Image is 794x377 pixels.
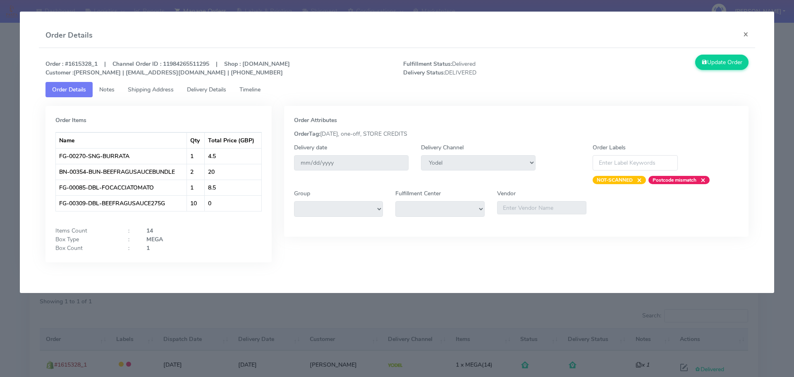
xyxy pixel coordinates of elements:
[294,143,327,152] label: Delivery date
[45,60,290,77] strong: Order : #1615328_1 | Channel Order ID : 11984265511295 | Shop : [DOMAIN_NAME] [PERSON_NAME] | [EM...
[56,148,187,164] td: FG-00270-SNG-BURRATA
[49,244,122,252] div: Box Count
[205,180,261,195] td: 8.5
[421,143,464,152] label: Delivery Channel
[49,235,122,244] div: Box Type
[45,69,74,77] strong: Customer :
[593,143,626,152] label: Order Labels
[397,60,576,77] span: Delivered DELIVERED
[597,177,633,183] strong: NOT-SCANNED
[205,195,261,211] td: 0
[146,244,150,252] strong: 1
[56,164,187,180] td: BN-00354-BUN-BEEFRAGUSAUCEBUNDLE
[128,86,174,94] span: Shipping Address
[294,189,310,198] label: Group
[99,86,115,94] span: Notes
[187,132,205,148] th: Qty
[695,55,749,70] button: Update Order
[593,155,678,170] input: Enter Label Keywords
[146,227,153,235] strong: 14
[122,244,140,252] div: :
[56,195,187,211] td: FG-00309-DBL-BEEFRAGUSAUCE275G
[187,148,205,164] td: 1
[497,189,516,198] label: Vendor
[56,180,187,195] td: FG-00085-DBL-FOCACCIATOMATO
[288,130,745,138] div: [DATE], one-off, STORE CREDITS
[187,164,205,180] td: 2
[653,177,696,183] strong: Postcode mismatch
[45,30,93,41] h4: Order Details
[294,130,320,138] strong: OrderTag:
[737,23,755,45] button: Close
[696,176,706,184] span: ×
[122,235,140,244] div: :
[497,201,586,214] input: Enter Vendor Name
[122,226,140,235] div: :
[55,116,86,124] strong: Order Items
[52,86,86,94] span: Order Details
[146,235,163,243] strong: MEGA
[187,195,205,211] td: 10
[403,60,452,68] strong: Fulfillment Status:
[187,86,226,94] span: Delivery Details
[56,132,187,148] th: Name
[395,189,441,198] label: Fulfillment Center
[403,69,445,77] strong: Delivery Status:
[49,226,122,235] div: Items Count
[633,176,642,184] span: ×
[187,180,205,195] td: 1
[239,86,261,94] span: Timeline
[205,164,261,180] td: 20
[45,82,749,97] ul: Tabs
[294,116,337,124] strong: Order Attributes
[205,148,261,164] td: 4.5
[205,132,261,148] th: Total Price (GBP)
